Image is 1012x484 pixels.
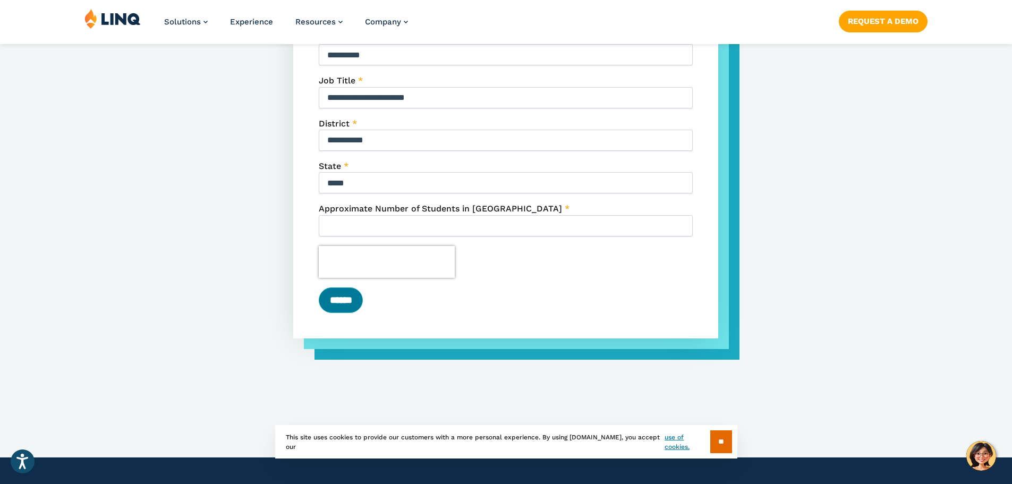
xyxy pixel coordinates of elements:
span: State [319,161,341,171]
span: Job Title [319,75,355,86]
a: Request a Demo [839,11,928,32]
span: District [319,118,350,129]
a: Resources [295,17,343,27]
span: Company [365,17,401,27]
div: This site uses cookies to provide our customers with a more personal experience. By using [DOMAIN... [275,425,737,458]
span: Solutions [164,17,201,27]
span: Resources [295,17,336,27]
button: Hello, have a question? Let’s chat. [966,441,996,471]
span: Approximate Number of Students in [GEOGRAPHIC_DATA] [319,203,562,214]
iframe: reCAPTCHA [319,246,455,278]
nav: Button Navigation [839,9,928,32]
a: Solutions [164,17,208,27]
a: Experience [230,17,273,27]
img: LINQ | K‑12 Software [84,9,141,29]
a: use of cookies. [665,432,710,452]
a: Company [365,17,408,27]
nav: Primary Navigation [164,9,408,44]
